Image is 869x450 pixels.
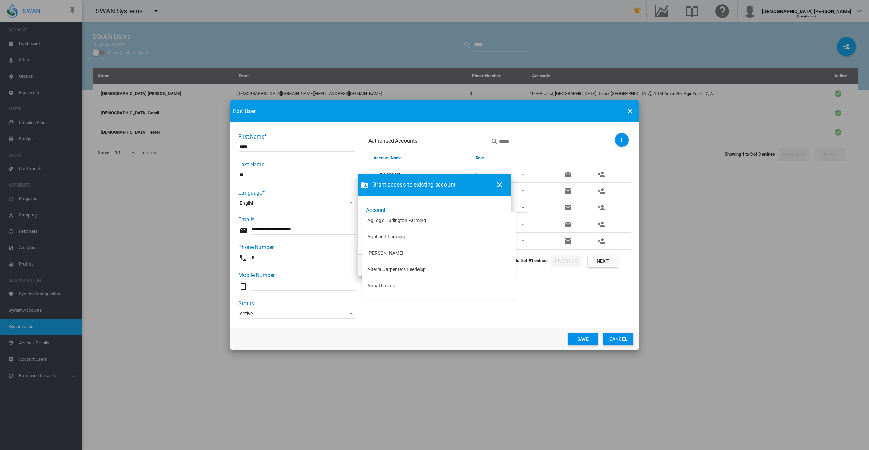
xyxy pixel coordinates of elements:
[367,266,426,273] div: Alterra Carpenters Beedelup
[367,234,405,240] div: AgriLand Farming
[367,250,404,257] div: [PERSON_NAME]
[367,283,395,289] div: Annat Farms
[367,299,443,306] div: Aurora Dairies [GEOGRAPHIC_DATA]
[367,217,426,224] div: AgLogic Burlington Farming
